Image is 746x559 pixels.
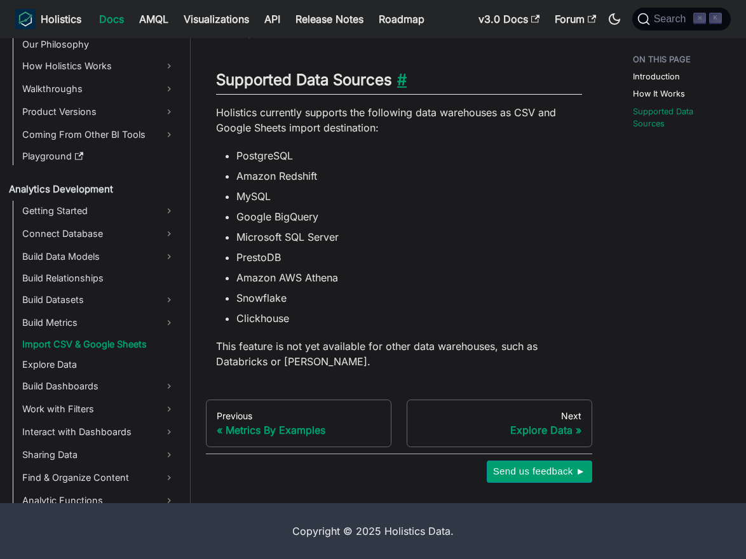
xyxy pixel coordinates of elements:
p: This feature is not yet available for other data warehouses, such as Databricks or [PERSON_NAME]. [216,339,582,369]
a: Work with Filters [18,399,179,419]
button: Search (Command+K) [632,8,731,30]
a: Import CSV & Google Sheets [18,335,179,353]
li: Clickhouse [236,311,582,326]
a: Docs [92,9,132,29]
a: Introduction [633,71,680,83]
a: PreviousMetrics By Examples [206,400,391,448]
a: Visualizations [176,9,257,29]
li: Microsoft SQL Server [236,229,582,245]
a: Coming From Other BI Tools [18,125,179,145]
a: Connect Database [18,224,179,244]
a: Build Dashboards [18,376,179,396]
p: Holistics currently supports the following data warehouses as CSV and Google Sheets import destin... [216,105,582,135]
a: Analytic Functions [18,490,179,511]
a: Explore Data [18,356,179,374]
a: Build Datasets [18,290,179,310]
button: Send us feedback ► [487,461,592,482]
kbd: ⌘ [693,13,706,24]
a: NextExplore Data [407,400,592,448]
span: Send us feedback ► [493,463,586,480]
li: Amazon Redshift [236,168,582,184]
h2: Supported Data Sources [216,71,582,95]
a: Interact with Dashboards [18,422,179,442]
a: Build Data Models [18,246,179,267]
span: Search [650,13,694,25]
a: Supported Data Sources [633,105,726,130]
img: Holistics [15,9,36,29]
li: Google BigQuery [236,209,582,224]
li: Snowflake [236,290,582,306]
div: Next [417,410,581,422]
a: Find & Organize Content [18,468,179,488]
li: PrestoDB [236,250,582,265]
nav: Docs pages [206,400,592,448]
a: Analytics Development [5,180,179,198]
li: Amazon AWS Athena [236,270,582,285]
a: v3.0 Docs [471,9,547,29]
b: Holistics [41,11,81,27]
a: How Holistics Works [18,56,179,76]
div: Previous [217,410,381,422]
div: Explore Data [417,424,581,436]
a: Our Philosophy [18,36,179,53]
a: Build Relationships [18,269,179,287]
a: AMQL [132,9,176,29]
a: Walkthroughs [18,79,179,99]
a: Getting Started [18,201,179,221]
li: MySQL [236,189,582,204]
a: Direct link to Supported Data Sources [392,71,407,89]
li: PostgreSQL [236,148,582,163]
kbd: K [709,13,722,24]
a: How It Works [633,88,685,100]
a: Product Versions [18,102,179,122]
button: Switch between dark and light mode (currently dark mode) [604,9,625,29]
a: Forum [547,9,604,29]
a: API [257,9,288,29]
a: Sharing Data [18,445,179,465]
div: Metrics By Examples [217,424,381,436]
a: Playground [18,147,179,165]
div: Copyright © 2025 Holistics Data. [46,523,700,539]
a: Roadmap [371,9,432,29]
a: HolisticsHolistics [15,9,81,29]
a: Build Metrics [18,313,179,333]
a: Release Notes [288,9,371,29]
